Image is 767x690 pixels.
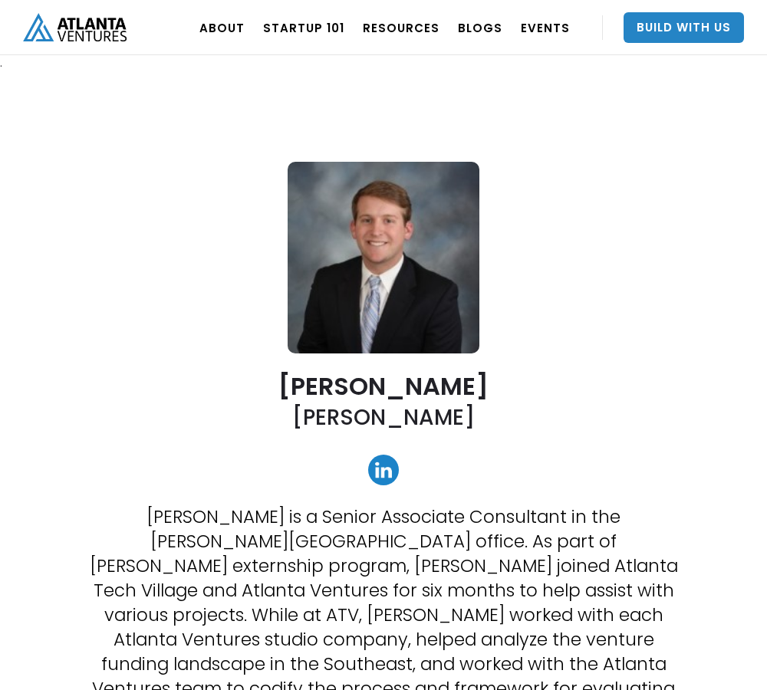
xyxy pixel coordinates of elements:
h2: [PERSON_NAME] [292,403,475,432]
h2: [PERSON_NAME] [278,373,489,399]
a: Build With Us [624,12,744,43]
a: EVENTS [521,6,570,49]
a: Startup 101 [263,6,344,49]
a: BLOGS [458,6,502,49]
a: RESOURCES [363,6,439,49]
a: ABOUT [199,6,245,49]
